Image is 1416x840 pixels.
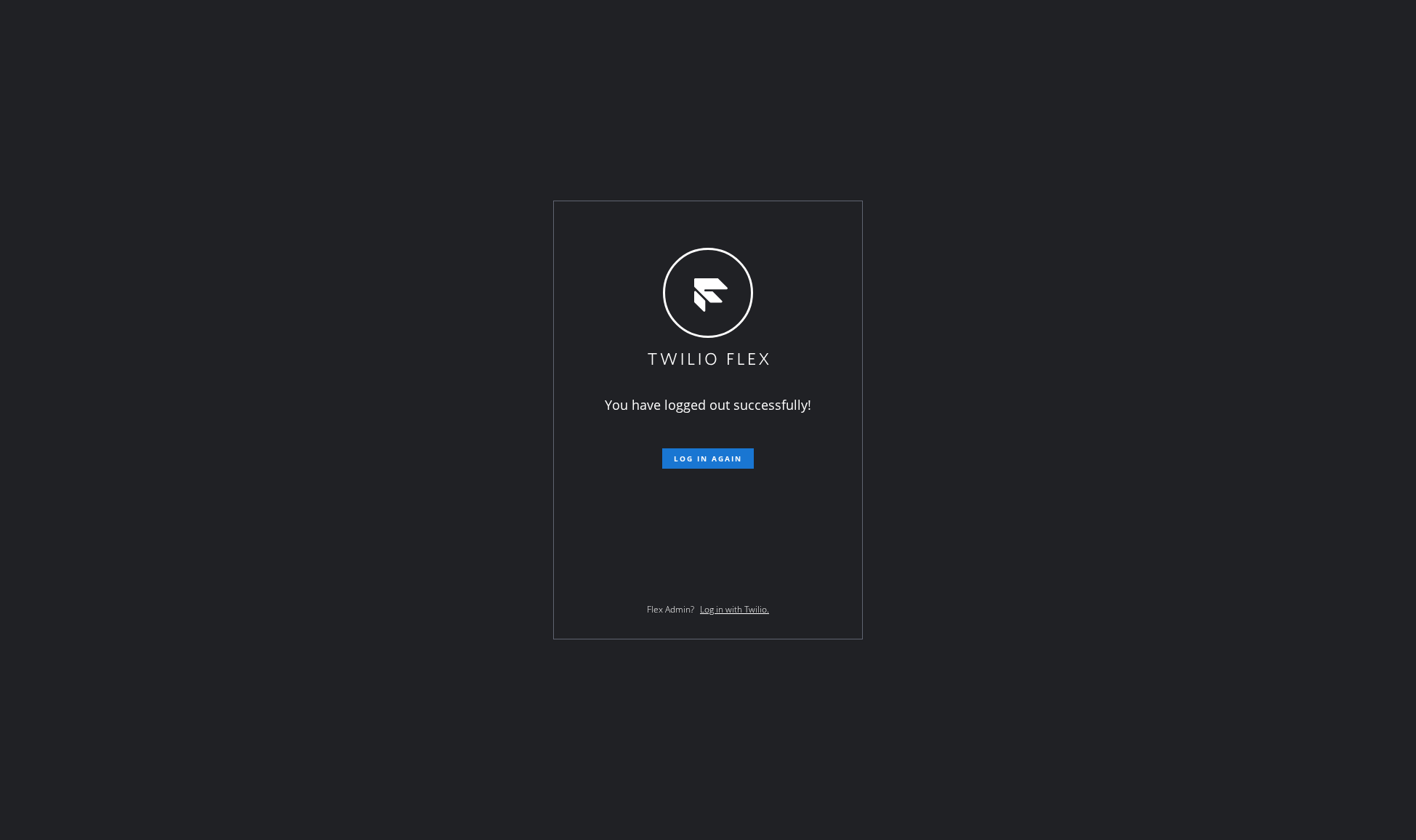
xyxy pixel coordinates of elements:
[605,396,811,413] span: You have logged out successfully!
[700,603,769,615] a: Log in with Twilio.
[674,453,742,464] span: Log in again
[662,448,754,469] button: Log in again
[647,603,694,615] span: Flex Admin?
